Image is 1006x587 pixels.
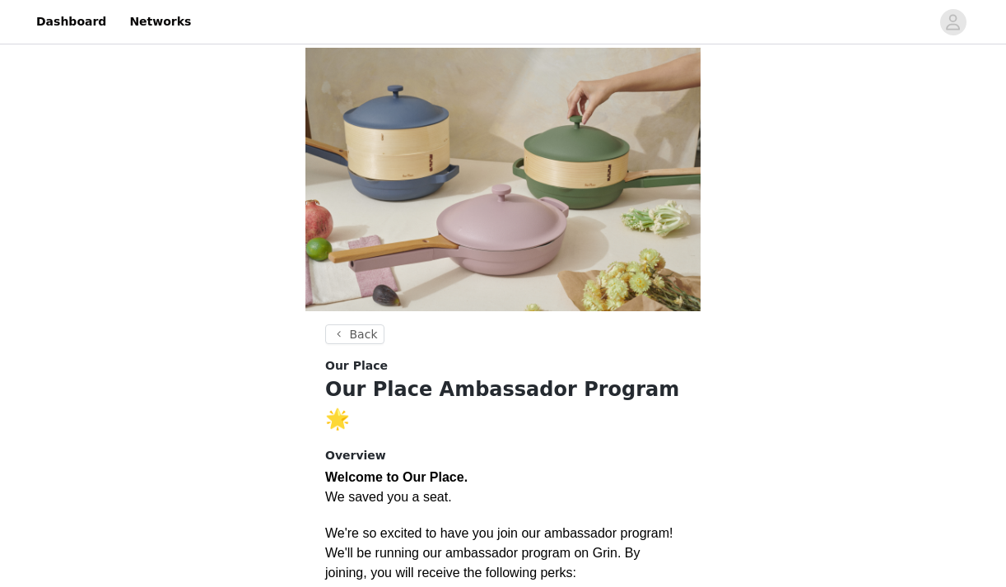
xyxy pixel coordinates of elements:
[26,3,116,40] a: Dashboard
[325,357,388,375] span: Our Place
[325,546,644,580] span: We'll be running our ambassador program on Grin. By joining, you will receive the following perks:
[325,447,681,464] h4: Overview
[305,48,701,311] img: campaign image
[325,375,681,434] h1: Our Place Ambassador Program 🌟
[325,490,452,504] span: We saved you a seat.
[325,470,468,484] strong: Welcome to Our Place.
[325,324,384,344] button: Back
[945,9,961,35] div: avatar
[119,3,201,40] a: Networks
[325,526,673,540] span: We're so excited to have you join our ambassador program!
